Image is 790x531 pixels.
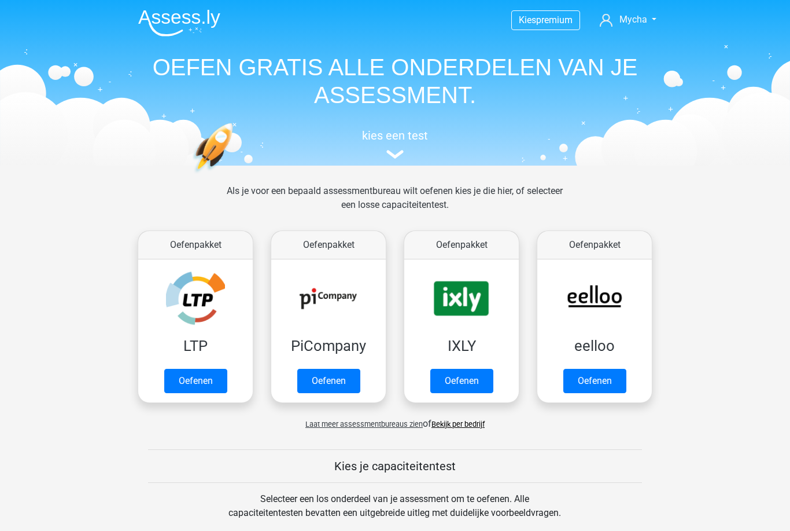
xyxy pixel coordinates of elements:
[305,420,423,429] span: Laat meer assessmentbureaus zien
[129,129,661,159] a: kies een test
[138,9,220,36] img: Assessly
[536,14,573,25] span: premium
[164,369,227,393] a: Oefenen
[431,420,485,429] a: Bekijk per bedrijf
[129,408,661,431] div: of
[129,129,661,142] h5: kies een test
[386,150,404,159] img: assessment
[193,123,278,228] img: oefenen
[148,459,642,473] h5: Kies je capaciteitentest
[563,369,626,393] a: Oefenen
[129,53,661,109] h1: OEFEN GRATIS ALLE ONDERDELEN VAN JE ASSESSMENT.
[512,12,579,28] a: Kiespremium
[595,13,661,27] a: Mycha
[430,369,493,393] a: Oefenen
[519,14,536,25] span: Kies
[217,184,572,226] div: Als je voor een bepaald assessmentbureau wilt oefenen kies je die hier, of selecteer een losse ca...
[297,369,360,393] a: Oefenen
[619,14,647,25] span: Mycha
